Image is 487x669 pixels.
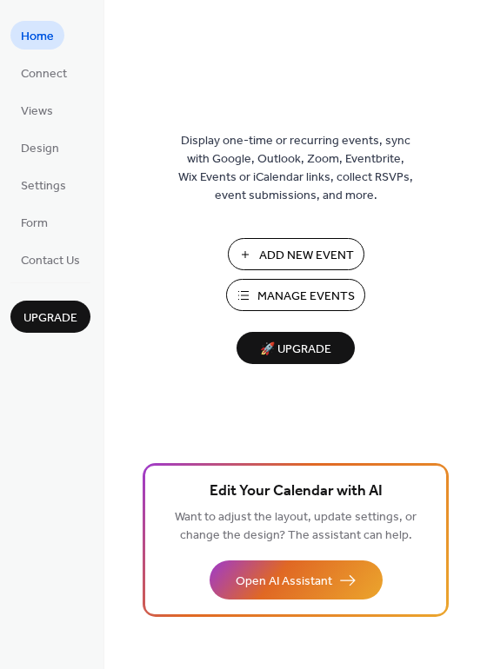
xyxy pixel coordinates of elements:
[10,58,77,87] a: Connect
[21,65,67,83] span: Connect
[236,573,332,591] span: Open AI Assistant
[226,279,365,311] button: Manage Events
[10,170,77,199] a: Settings
[21,140,59,158] span: Design
[210,480,383,504] span: Edit Your Calendar with AI
[257,288,355,306] span: Manage Events
[259,247,354,265] span: Add New Event
[247,338,344,361] span: 🚀 Upgrade
[21,103,53,121] span: Views
[210,560,383,599] button: Open AI Assistant
[178,132,413,205] span: Display one-time or recurring events, sync with Google, Outlook, Zoom, Eventbrite, Wix Events or ...
[10,96,63,124] a: Views
[10,21,64,50] a: Home
[21,28,54,46] span: Home
[23,309,77,328] span: Upgrade
[228,238,364,270] button: Add New Event
[10,208,58,236] a: Form
[21,177,66,195] span: Settings
[21,252,80,270] span: Contact Us
[237,332,355,364] button: 🚀 Upgrade
[175,506,417,547] span: Want to adjust the layout, update settings, or change the design? The assistant can help.
[10,133,70,162] a: Design
[21,215,48,233] span: Form
[10,301,90,333] button: Upgrade
[10,245,90,274] a: Contact Us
